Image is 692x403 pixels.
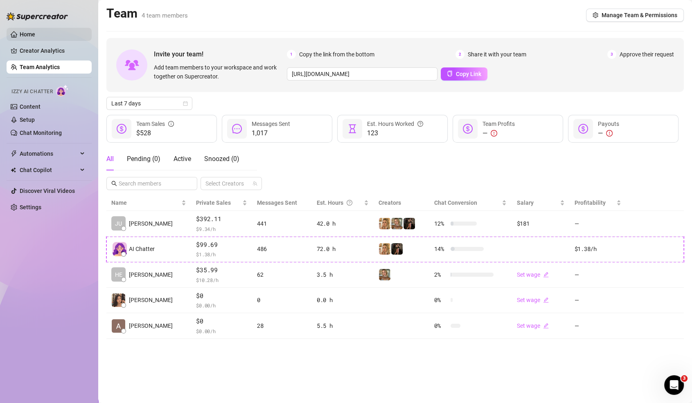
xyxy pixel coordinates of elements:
[20,188,75,194] a: Discover Viral Videos
[257,199,297,206] span: Messages Sent
[516,271,549,278] a: Set wageedit
[111,181,117,186] span: search
[112,293,125,307] img: Khyla Mari Dega…
[111,198,180,207] span: Name
[456,71,481,77] span: Copy Link
[607,50,616,59] span: 3
[598,128,619,138] div: —
[602,12,677,18] span: Manage Team & Permissions
[257,219,307,228] div: 441
[106,154,114,164] div: All
[183,101,188,106] span: calendar
[482,121,515,127] span: Team Profits
[516,219,564,228] div: $181
[11,88,53,96] span: Izzy AI Chatter
[463,124,473,134] span: dollar-circle
[20,64,60,70] a: Team Analytics
[196,240,247,250] span: $99.69
[196,265,247,275] span: $35.99
[391,218,403,229] img: 𝑻𝑨𝑴𝑨𝑮𝑶𝑻𝑪𝑯𝑰
[367,128,423,138] span: 123
[196,225,247,233] span: $ 9.34 /h
[119,179,186,188] input: Search members
[20,163,78,177] span: Chat Copilot
[570,288,626,313] td: —
[196,301,247,309] span: $ 0.00 /h
[115,270,122,279] span: HE
[598,121,619,127] span: Payouts
[434,219,447,228] span: 12 %
[299,50,374,59] span: Copy the link from the bottom
[204,155,239,163] span: Snoozed ( 0 )
[417,119,423,128] span: question-circle
[543,272,549,278] span: edit
[543,297,549,303] span: edit
[570,313,626,339] td: —
[111,97,187,110] span: Last 7 days
[543,323,549,329] span: edit
[252,121,290,127] span: Messages Sent
[434,244,447,253] span: 14 %
[516,199,533,206] span: Salary
[106,195,191,211] th: Name
[434,199,477,206] span: Chat Conversion
[606,130,613,137] span: exclamation-circle
[317,296,369,304] div: 0.0 h
[516,297,549,303] a: Set wageedit
[578,124,588,134] span: dollar-circle
[347,198,352,207] span: question-circle
[56,85,69,96] img: AI Chatter
[317,219,369,228] div: 42.0 h
[196,276,247,284] span: $ 10.28 /h
[168,119,174,128] span: info-circle
[20,116,35,123] a: Setup
[154,63,284,81] span: Add team members to your workspace and work together on Supercreator.
[196,327,247,335] span: $ 0.00 /h
[20,204,41,210] a: Settings
[468,50,526,59] span: Share it with your team
[196,291,247,301] span: $0
[367,119,423,128] div: Est. Hours Worked
[391,243,403,255] img: missfit
[317,270,369,279] div: 3.5 h
[20,31,35,38] a: Home
[482,128,515,138] div: —
[575,244,621,253] div: $1.38 /h
[11,150,17,157] span: thunderbolt
[142,12,188,19] span: 4 team members
[11,167,16,173] img: Chat Copilot
[115,219,122,228] span: JU
[620,50,674,59] span: Approve their request
[374,195,429,211] th: Creators
[174,155,191,163] span: Active
[491,130,497,137] span: exclamation-circle
[664,375,684,395] iframe: Intercom live chat
[7,12,68,20] img: logo-BBDzfeDw.svg
[196,199,231,206] span: Private Sales
[434,321,447,330] span: 0 %
[20,147,78,160] span: Automations
[129,244,155,253] span: AI Chatter
[112,319,125,333] img: AVI KATZ
[434,296,447,304] span: 0 %
[196,250,247,258] span: $ 1.38 /h
[117,124,126,134] span: dollar-circle
[447,71,453,76] span: copy
[570,211,626,237] td: —
[257,244,307,253] div: 486
[129,296,173,304] span: [PERSON_NAME]
[20,103,41,110] a: Content
[136,119,174,128] div: Team Sales
[20,44,85,57] a: Creator Analytics
[317,198,362,207] div: Est. Hours
[441,67,487,81] button: Copy Link
[570,262,626,288] td: —
[154,49,287,59] span: Invite your team!
[129,219,173,228] span: [PERSON_NAME]
[106,6,188,21] h2: Team
[252,181,257,186] span: team
[257,296,307,304] div: 0
[347,124,357,134] span: hourglass
[136,128,174,138] span: $528
[317,244,369,253] div: 72.0 h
